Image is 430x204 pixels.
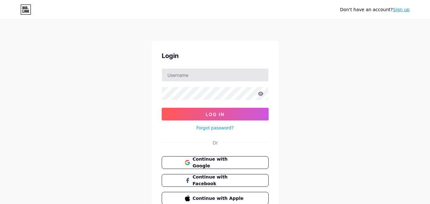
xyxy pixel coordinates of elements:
[162,51,269,61] div: Login
[193,174,245,187] span: Continue with Facebook
[193,156,245,169] span: Continue with Google
[393,7,410,12] a: Sign up
[340,6,410,13] div: Don't have an account?
[162,108,269,120] button: Log In
[162,156,269,169] button: Continue with Google
[196,124,234,131] a: Forgot password?
[162,69,268,81] input: Username
[162,174,269,187] button: Continue with Facebook
[206,112,224,117] span: Log In
[193,195,245,202] span: Continue with Apple
[213,139,218,146] div: Or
